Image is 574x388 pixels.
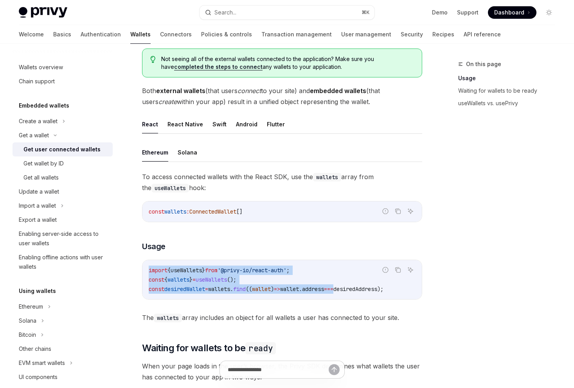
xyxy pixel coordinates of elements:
[432,9,448,16] a: Demo
[362,9,370,16] span: ⌘ K
[53,25,71,44] a: Basics
[458,72,561,84] a: Usage
[271,286,274,293] span: )
[214,8,236,17] div: Search...
[130,25,151,44] a: Wallets
[171,267,202,274] span: useWallets
[405,265,416,275] button: Ask AI
[142,115,158,133] button: React
[19,117,58,126] div: Create a wallet
[310,87,366,95] strong: embedded wallets
[19,229,108,248] div: Enabling server-side access to user wallets
[13,250,113,274] a: Enabling offline actions with user wallets
[401,25,423,44] a: Security
[19,187,59,196] div: Update a wallet
[23,173,59,182] div: Get all wallets
[149,276,164,283] span: const
[193,276,196,283] span: =
[324,286,333,293] span: ===
[238,87,261,95] em: connect
[274,286,280,293] span: =>
[458,84,561,97] a: Waiting for wallets to be ready
[151,184,189,192] code: useWallets
[189,208,236,215] span: ConnectedWallet
[230,286,233,293] span: .
[488,6,536,19] a: Dashboard
[19,101,69,110] h5: Embedded wallets
[236,208,243,215] span: []
[341,25,391,44] a: User management
[380,265,390,275] button: Report incorrect code
[158,98,177,106] em: create
[160,25,192,44] a: Connectors
[13,74,113,88] a: Chain support
[457,9,479,16] a: Support
[167,267,171,274] span: {
[13,171,113,185] a: Get all wallets
[19,201,56,210] div: Import a wallet
[19,7,67,18] img: light logo
[13,227,113,250] a: Enabling server-side access to user wallets
[286,267,290,274] span: ;
[233,286,246,293] span: find
[377,286,383,293] span: );
[432,25,454,44] a: Recipes
[156,87,205,95] strong: external wallets
[13,60,113,74] a: Wallets overview
[458,97,561,110] a: useWallets vs. usePrivy
[189,276,193,283] span: }
[174,63,263,70] a: completed the steps to connect
[164,286,205,293] span: desiredWallet
[13,370,113,384] a: UI components
[543,6,555,19] button: Toggle dark mode
[393,206,403,216] button: Copy the contents from the code block
[19,286,56,296] h5: Using wallets
[23,159,64,168] div: Get wallet by ID
[142,241,166,252] span: Usage
[13,213,113,227] a: Export a wallet
[19,372,58,382] div: UI components
[19,344,51,354] div: Other chains
[246,286,252,293] span: ((
[302,286,324,293] span: address
[494,9,524,16] span: Dashboard
[13,342,113,356] a: Other chains
[161,55,414,71] span: Not seeing all of the external wallets connected to the application? Make sure you have any walle...
[464,25,501,44] a: API reference
[154,314,182,322] code: wallets
[333,286,377,293] span: desiredAddress
[280,286,299,293] span: wallet
[19,131,49,140] div: Get a wallet
[13,156,113,171] a: Get wallet by ID
[205,286,208,293] span: =
[19,302,43,311] div: Ethereum
[142,312,422,323] span: The array includes an object for all wallets a user has connected to your site.
[252,286,271,293] span: wallet
[261,25,332,44] a: Transaction management
[149,286,164,293] span: const
[164,208,186,215] span: wallets
[13,142,113,156] a: Get user connected wallets
[245,342,276,354] code: ready
[380,206,390,216] button: Report incorrect code
[13,185,113,199] a: Update a wallet
[142,85,422,107] span: Both (that users to your site) and (that users within your app) result in a unified object repres...
[19,316,36,325] div: Solana
[19,63,63,72] div: Wallets overview
[236,115,257,133] button: Android
[227,276,236,283] span: ();
[208,286,230,293] span: wallets
[19,358,65,368] div: EVM smart wallets
[164,276,167,283] span: {
[81,25,121,44] a: Authentication
[466,59,501,69] span: On this page
[19,25,44,44] a: Welcome
[142,342,276,354] span: Waiting for wallets to be
[142,171,422,193] span: To access connected wallets with the React SDK, use the array from the hook:
[150,56,156,63] svg: Tip
[178,143,197,162] button: Solana
[329,364,340,375] button: Send message
[167,115,203,133] button: React Native
[313,173,341,181] code: wallets
[19,253,108,271] div: Enabling offline actions with user wallets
